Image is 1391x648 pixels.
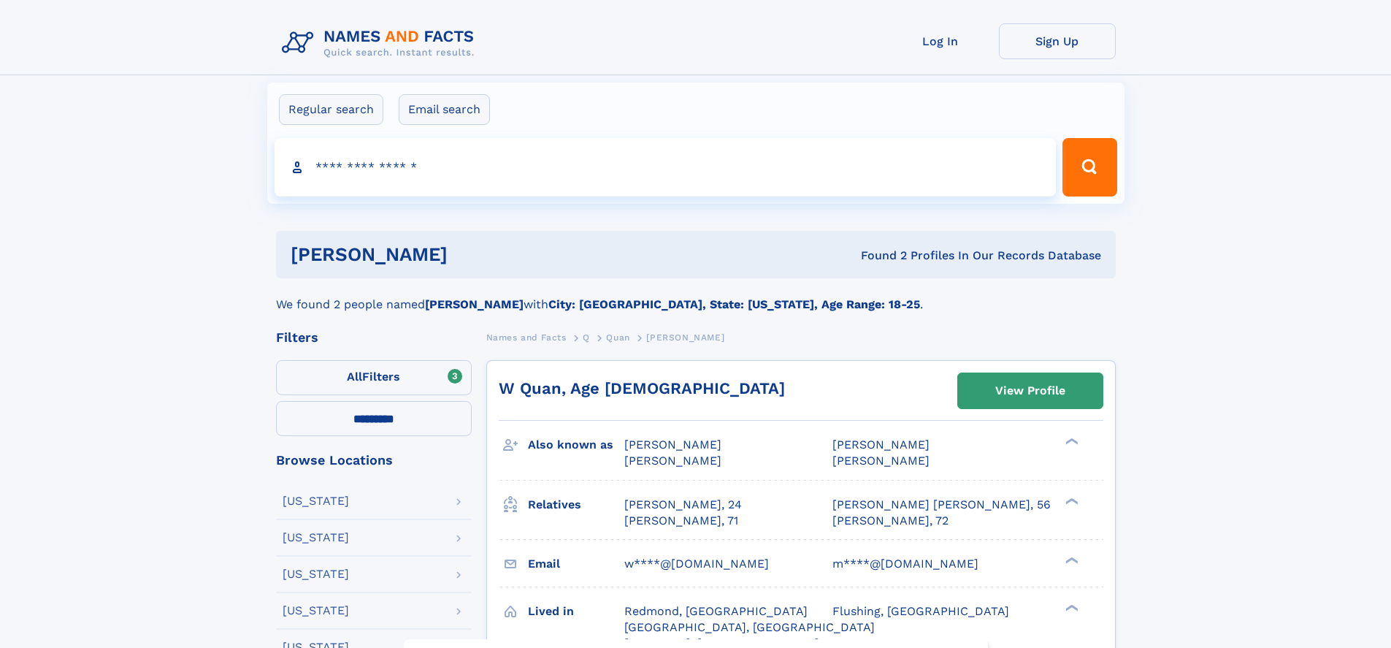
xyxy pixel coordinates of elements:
div: Browse Locations [276,454,472,467]
a: [PERSON_NAME] [PERSON_NAME], 56 [832,497,1051,513]
span: Q [583,332,590,343]
h3: Relatives [528,492,624,517]
b: City: [GEOGRAPHIC_DATA], State: [US_STATE], Age Range: 18-25 [548,297,920,311]
span: [PERSON_NAME] [832,454,930,468]
div: ❯ [1062,603,1079,612]
div: Filters [276,331,472,344]
span: [PERSON_NAME] [624,438,721,451]
label: Regular search [279,94,383,125]
h3: Email [528,552,624,576]
a: [PERSON_NAME], 71 [624,513,738,529]
a: [PERSON_NAME], 24 [624,497,742,513]
div: [US_STATE] [283,495,349,507]
div: [US_STATE] [283,532,349,544]
a: Sign Up [999,23,1116,59]
span: Quan [606,332,629,343]
img: Logo Names and Facts [276,23,486,63]
span: [PERSON_NAME] [624,454,721,468]
div: [US_STATE] [283,605,349,617]
span: [PERSON_NAME] [832,438,930,451]
h1: [PERSON_NAME] [291,245,654,264]
span: All [347,370,362,384]
div: [US_STATE] [283,568,349,580]
a: W Quan, Age [DEMOGRAPHIC_DATA] [499,379,785,397]
button: Search Button [1062,138,1116,197]
div: Found 2 Profiles In Our Records Database [654,248,1101,264]
a: Log In [882,23,999,59]
span: Redmond, [GEOGRAPHIC_DATA] [624,604,808,618]
a: View Profile [958,373,1103,408]
a: Quan [606,328,629,346]
a: Q [583,328,590,346]
a: [PERSON_NAME], 72 [832,513,949,529]
label: Filters [276,360,472,395]
b: [PERSON_NAME] [425,297,524,311]
div: ❯ [1062,437,1079,446]
label: Email search [399,94,490,125]
h3: Lived in [528,599,624,624]
input: search input [275,138,1057,197]
h3: Also known as [528,432,624,457]
a: Names and Facts [486,328,567,346]
span: Flushing, [GEOGRAPHIC_DATA] [832,604,1009,618]
div: ❯ [1062,555,1079,565]
div: View Profile [995,374,1065,408]
div: ❯ [1062,496,1079,506]
span: [PERSON_NAME] [646,332,724,343]
span: [GEOGRAPHIC_DATA], [GEOGRAPHIC_DATA] [624,620,875,634]
div: We found 2 people named with . [276,278,1116,313]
